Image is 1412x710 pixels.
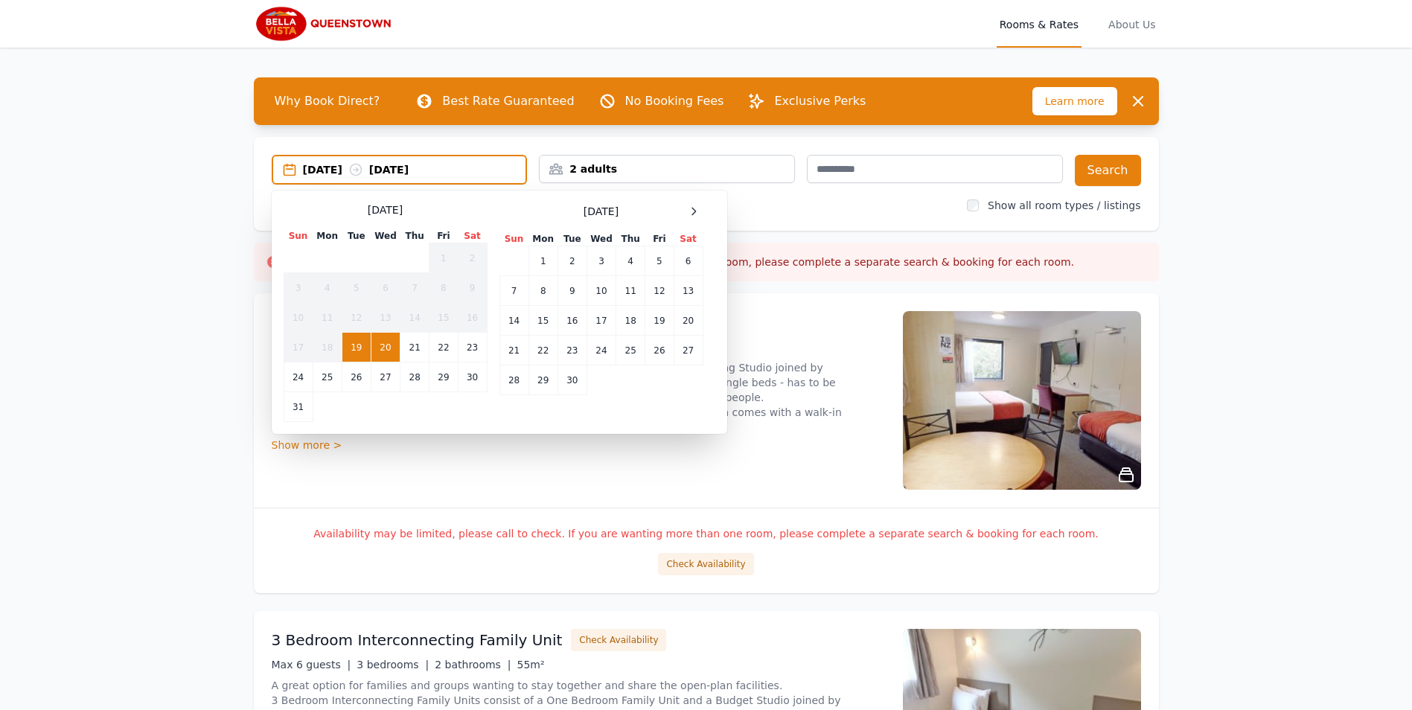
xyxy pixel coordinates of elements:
div: Show more > [272,438,885,452]
td: 23 [458,333,487,362]
td: 9 [458,273,487,303]
td: 16 [458,303,487,333]
th: Thu [400,229,429,243]
td: 17 [587,306,616,336]
p: Availability may be limited, please call to check. If you are wanting more than one room, please ... [272,526,1141,541]
label: Show all room types / listings [988,199,1140,211]
span: Why Book Direct? [263,86,392,116]
td: 16 [558,306,587,336]
td: 17 [284,333,313,362]
td: 19 [342,333,371,362]
h3: 3 Bedroom Interconnecting Family Unit [272,630,563,650]
td: 12 [645,276,674,306]
td: 28 [400,362,429,392]
th: Wed [587,232,616,246]
td: 20 [674,306,703,336]
th: Mon [313,229,342,243]
td: 22 [528,336,558,365]
td: 31 [284,392,313,422]
td: 9 [558,276,587,306]
th: Thu [616,232,645,246]
span: [DATE] [368,202,403,217]
p: No Booking Fees [625,92,724,110]
td: 29 [429,362,458,392]
td: 29 [528,365,558,395]
th: Tue [342,229,371,243]
td: 10 [284,303,313,333]
td: 2 [458,243,487,273]
p: Exclusive Perks [774,92,866,110]
th: Mon [528,232,558,246]
td: 15 [429,303,458,333]
td: 30 [558,365,587,395]
button: Check Availability [658,553,753,575]
td: 26 [645,336,674,365]
span: [DATE] [584,204,619,219]
td: 1 [528,246,558,276]
td: 26 [342,362,371,392]
th: Sat [674,232,703,246]
td: 7 [499,276,528,306]
td: 18 [313,333,342,362]
span: 2 bathrooms | [435,659,511,671]
td: 25 [616,336,645,365]
td: 11 [313,303,342,333]
span: Learn more [1032,87,1117,115]
span: 55m² [517,659,545,671]
td: 21 [499,336,528,365]
td: 7 [400,273,429,303]
td: 13 [674,276,703,306]
th: Sun [499,232,528,246]
td: 27 [674,336,703,365]
td: 30 [458,362,487,392]
td: 6 [674,246,703,276]
td: 27 [371,362,400,392]
td: 3 [284,273,313,303]
td: 21 [400,333,429,362]
p: Best Rate Guaranteed [442,92,574,110]
button: Check Availability [571,629,666,651]
td: 2 [558,246,587,276]
span: Max 6 guests | [272,659,351,671]
th: Wed [371,229,400,243]
th: Fri [645,232,674,246]
td: 24 [587,336,616,365]
span: 3 bedrooms | [357,659,429,671]
td: 3 [587,246,616,276]
button: Search [1075,155,1141,186]
td: 10 [587,276,616,306]
td: 1 [429,243,458,273]
td: 4 [616,246,645,276]
td: 5 [645,246,674,276]
td: 15 [528,306,558,336]
td: 11 [616,276,645,306]
td: 6 [371,273,400,303]
td: 8 [528,276,558,306]
td: 19 [645,306,674,336]
th: Fri [429,229,458,243]
div: 2 adults [540,161,794,176]
td: 4 [313,273,342,303]
td: 20 [371,333,400,362]
th: Sat [458,229,487,243]
td: 8 [429,273,458,303]
td: 28 [499,365,528,395]
th: Tue [558,232,587,246]
td: 14 [400,303,429,333]
img: Bella Vista Queenstown [254,6,397,42]
td: 12 [342,303,371,333]
td: 25 [313,362,342,392]
td: 13 [371,303,400,333]
td: 18 [616,306,645,336]
td: 23 [558,336,587,365]
th: Sun [284,229,313,243]
div: [DATE] [DATE] [303,162,526,177]
td: 22 [429,333,458,362]
td: 14 [499,306,528,336]
td: 24 [284,362,313,392]
td: 5 [342,273,371,303]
